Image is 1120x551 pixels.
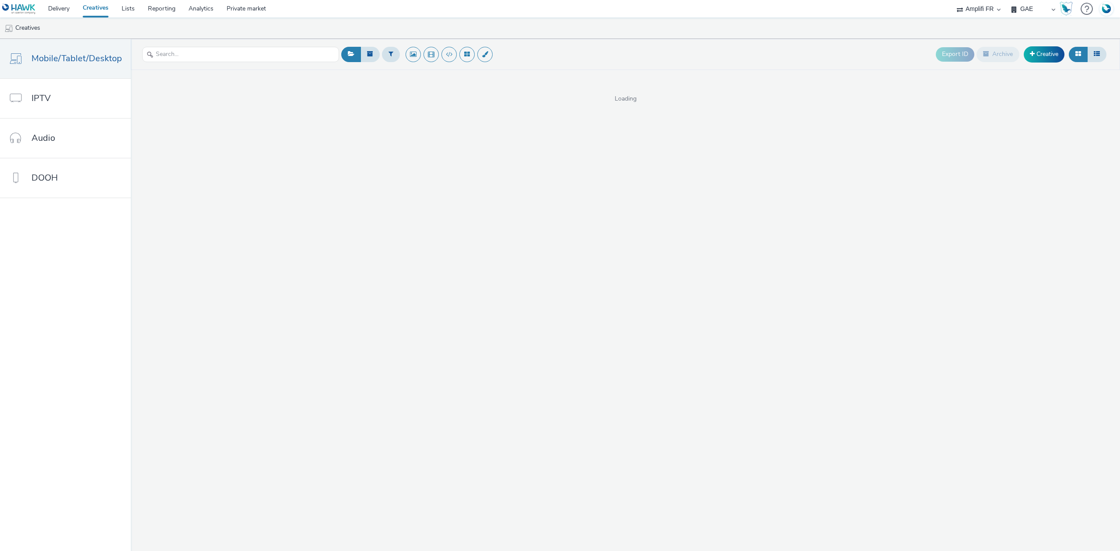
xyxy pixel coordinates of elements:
[1060,2,1076,16] a: Hawk Academy
[31,132,55,144] span: Audio
[4,24,13,33] img: mobile
[936,47,974,61] button: Export ID
[976,47,1019,62] button: Archive
[1100,2,1113,15] img: Account FR
[31,171,58,184] span: DOOH
[31,52,122,65] span: Mobile/Tablet/Desktop
[2,3,36,14] img: undefined Logo
[1024,46,1064,62] a: Creative
[131,94,1120,103] span: Loading
[31,92,51,105] span: IPTV
[142,47,339,62] input: Search...
[1069,47,1088,62] button: Grid
[1060,2,1073,16] img: Hawk Academy
[1087,47,1106,62] button: Table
